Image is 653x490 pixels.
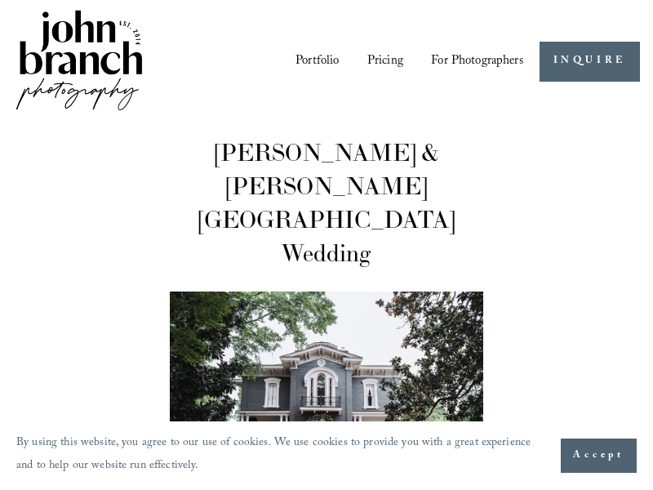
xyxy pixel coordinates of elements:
a: Pricing [367,48,403,75]
h1: [PERSON_NAME] & [PERSON_NAME][GEOGRAPHIC_DATA] Wedding [170,136,483,270]
span: Accept [573,448,624,464]
a: folder dropdown [431,48,523,75]
span: For Photographers [431,50,523,74]
a: Portfolio [295,48,339,75]
img: John Branch IV Photography [13,7,145,117]
a: INQUIRE [540,42,640,82]
p: By using this website, you agree to our use of cookies. We use cookies to provide you with a grea... [16,433,544,479]
button: Accept [561,439,637,473]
